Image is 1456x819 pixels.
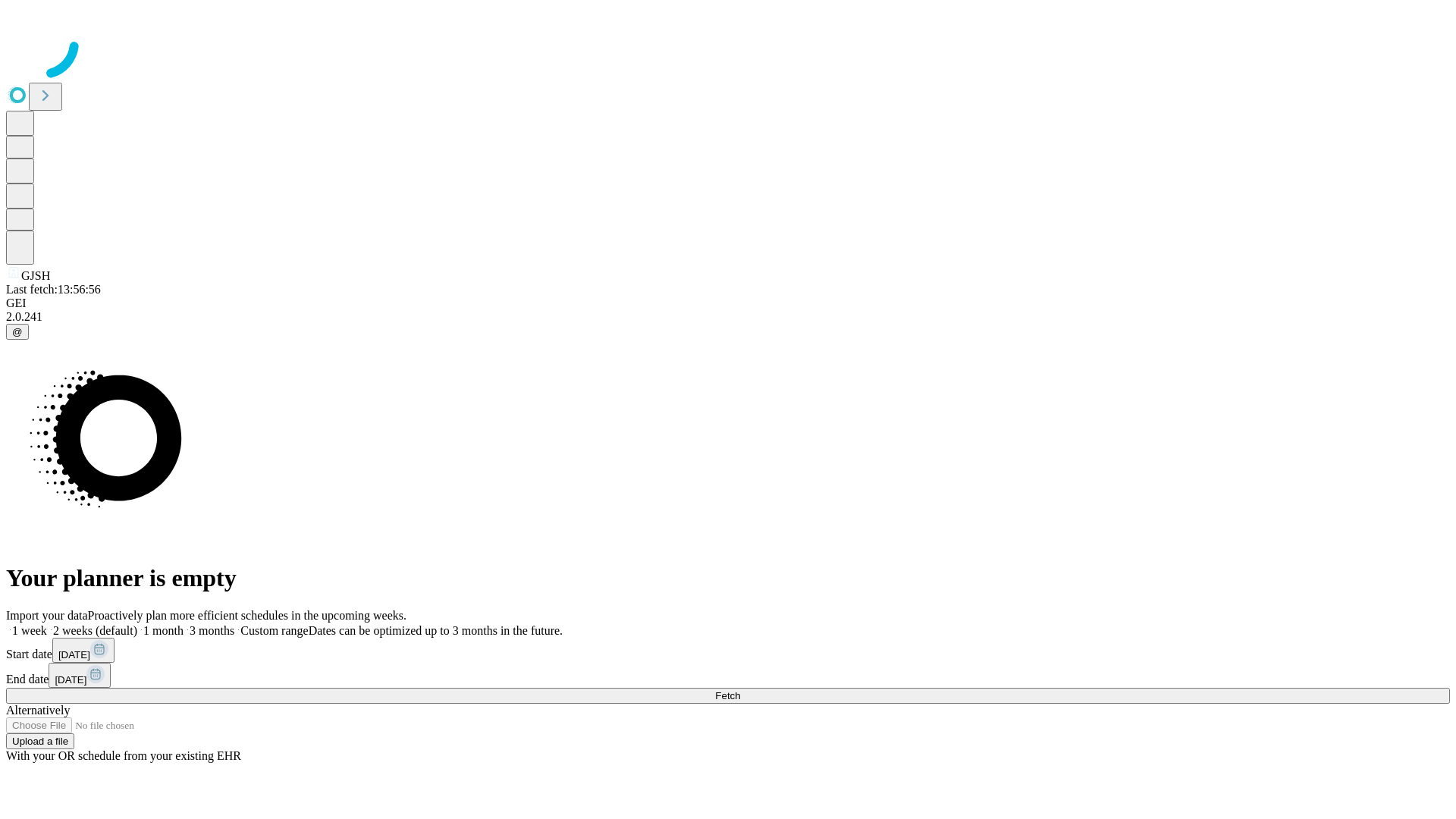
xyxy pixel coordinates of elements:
[143,624,184,637] span: 1 month
[715,690,740,701] span: Fetch
[58,649,90,661] span: [DATE]
[6,749,241,762] span: With your OR schedule from your existing EHR
[240,624,308,637] span: Custom range
[6,324,29,340] button: @
[55,674,86,686] span: [DATE]
[190,624,234,637] span: 3 months
[6,704,70,717] span: Alternatively
[52,638,115,663] button: [DATE]
[6,564,1450,592] h1: Your planner is empty
[6,310,1450,324] div: 2.0.241
[12,326,23,337] span: @
[6,283,101,296] span: Last fetch: 13:56:56
[6,609,88,622] span: Import your data
[49,663,111,688] button: [DATE]
[309,624,563,637] span: Dates can be optimized up to 3 months in the future.
[6,733,74,749] button: Upload a file
[12,624,47,637] span: 1 week
[53,624,137,637] span: 2 weeks (default)
[6,638,1450,663] div: Start date
[6,297,1450,310] div: GEI
[88,609,406,622] span: Proactively plan more efficient schedules in the upcoming weeks.
[21,269,50,282] span: GJSH
[6,663,1450,688] div: End date
[6,688,1450,704] button: Fetch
